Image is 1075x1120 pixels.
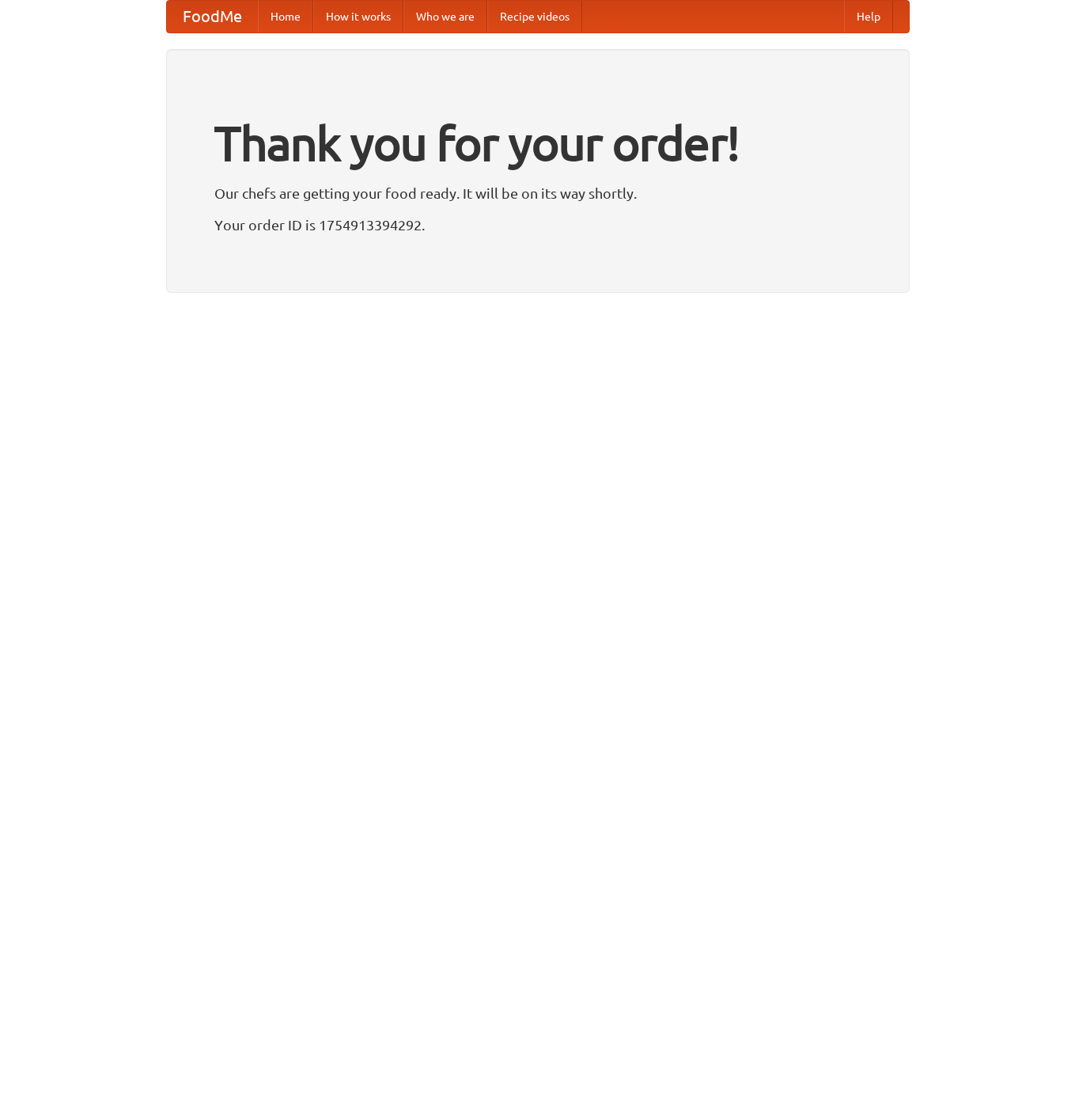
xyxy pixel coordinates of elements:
a: Help [844,1,893,32]
a: Who we are [403,1,487,32]
a: Recipe videos [487,1,582,32]
h1: Thank you for your order! [214,105,861,181]
p: Your order ID is 1754913394292. [214,213,861,237]
a: FoodMe [167,1,258,32]
a: Home [258,1,313,32]
p: Our chefs are getting your food ready. It will be on its way shortly. [214,181,861,205]
a: How it works [313,1,403,32]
